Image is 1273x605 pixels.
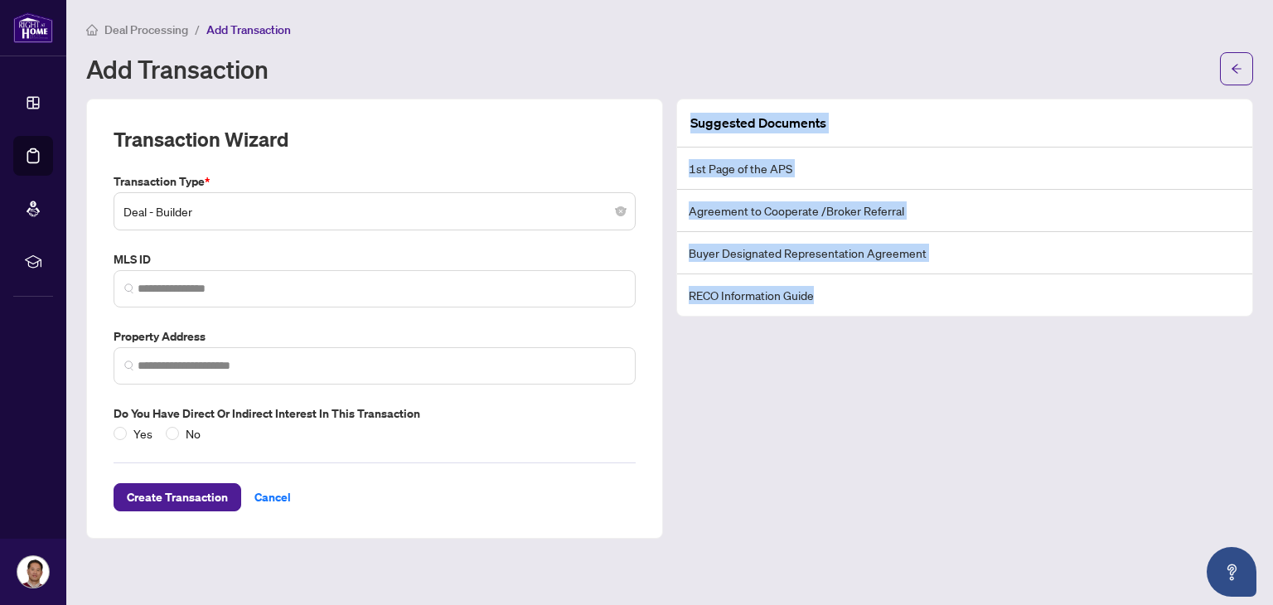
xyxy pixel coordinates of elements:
[86,56,269,82] h1: Add Transaction
[241,483,304,511] button: Cancel
[114,483,241,511] button: Create Transaction
[124,283,134,293] img: search_icon
[114,250,636,269] label: MLS ID
[123,196,626,227] span: Deal - Builder
[124,361,134,370] img: search_icon
[195,20,200,39] li: /
[127,484,228,511] span: Create Transaction
[677,148,1252,190] li: 1st Page of the APS
[86,24,98,36] span: home
[677,274,1252,316] li: RECO Information Guide
[13,12,53,43] img: logo
[114,172,636,191] label: Transaction Type
[1207,547,1256,597] button: Open asap
[114,404,636,423] label: Do you have direct or indirect interest in this transaction
[114,126,288,152] h2: Transaction Wizard
[677,190,1252,232] li: Agreement to Cooperate /Broker Referral
[179,424,207,443] span: No
[1231,63,1242,75] span: arrow-left
[206,22,291,37] span: Add Transaction
[690,113,826,133] article: Suggested Documents
[616,206,626,216] span: close-circle
[114,327,636,346] label: Property Address
[254,484,291,511] span: Cancel
[17,556,49,588] img: Profile Icon
[127,424,159,443] span: Yes
[104,22,188,37] span: Deal Processing
[677,232,1252,274] li: Buyer Designated Representation Agreement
